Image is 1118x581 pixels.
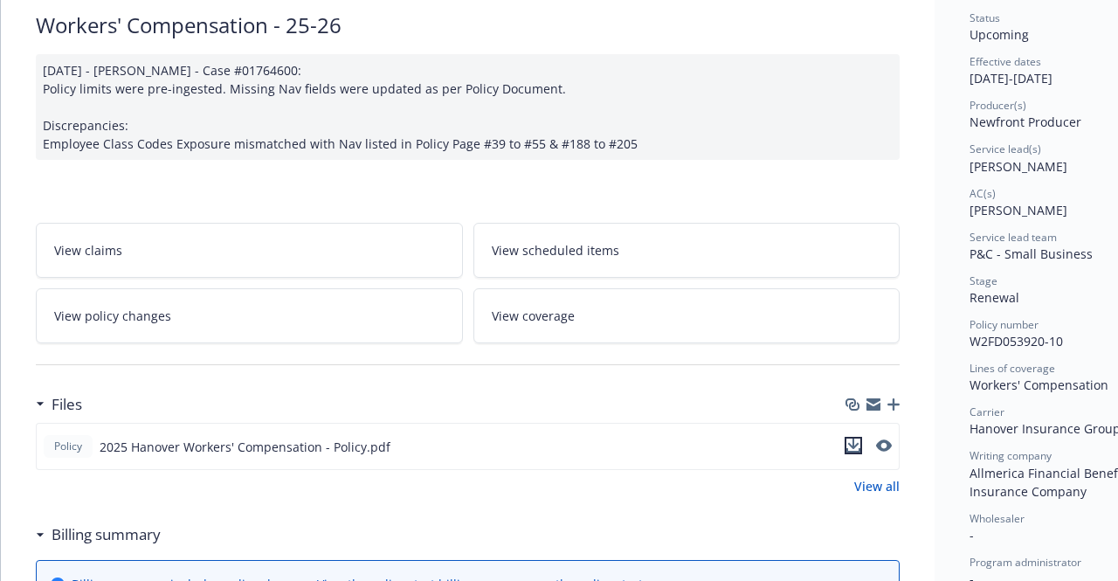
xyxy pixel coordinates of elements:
[36,523,161,546] div: Billing summary
[473,223,901,278] a: View scheduled items
[970,361,1055,376] span: Lines of coverage
[36,10,900,40] div: Workers' Compensation - 25-26
[54,307,171,325] span: View policy changes
[492,307,575,325] span: View coverage
[970,555,1081,570] span: Program administrator
[970,273,997,288] span: Stage
[854,477,900,495] a: View all
[970,54,1041,69] span: Effective dates
[100,438,390,456] span: 2025 Hanover Workers' Compensation - Policy.pdf
[970,26,1029,43] span: Upcoming
[51,439,86,454] span: Policy
[36,288,463,343] a: View policy changes
[473,288,901,343] a: View coverage
[52,523,161,546] h3: Billing summary
[36,393,82,416] div: Files
[970,230,1057,245] span: Service lead team
[36,54,900,160] div: [DATE] - [PERSON_NAME] - Case #01764600: Policy limits were pre-ingested. Missing Nav fields were...
[970,142,1041,156] span: Service lead(s)
[970,289,1019,306] span: Renewal
[970,186,996,201] span: AC(s)
[876,439,892,452] button: preview file
[970,511,1025,526] span: Wholesaler
[970,202,1067,218] span: [PERSON_NAME]
[970,158,1067,175] span: [PERSON_NAME]
[970,333,1063,349] span: W2FD053920-10
[970,10,1000,25] span: Status
[970,98,1026,113] span: Producer(s)
[876,437,892,457] button: preview file
[54,241,122,259] span: View claims
[970,405,1004,419] span: Carrier
[845,437,862,454] button: download file
[970,317,1039,332] span: Policy number
[845,437,862,457] button: download file
[970,448,1052,463] span: Writing company
[492,241,619,259] span: View scheduled items
[970,527,974,543] span: -
[970,246,1093,262] span: P&C - Small Business
[970,114,1081,130] span: Newfront Producer
[36,223,463,278] a: View claims
[52,393,82,416] h3: Files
